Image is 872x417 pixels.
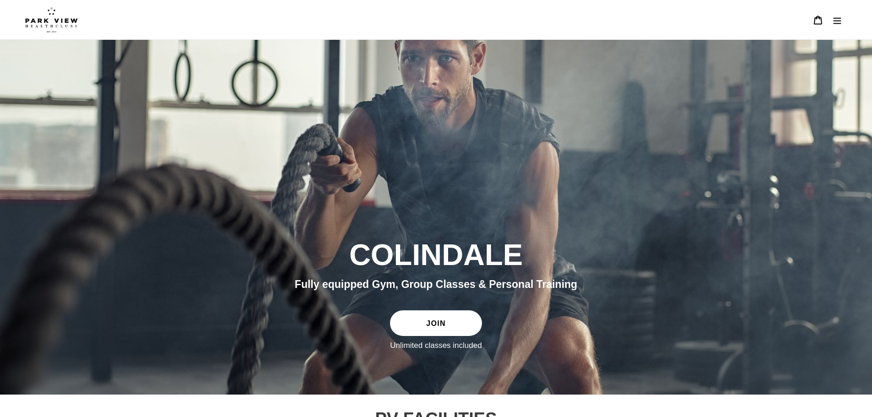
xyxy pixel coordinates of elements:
[25,7,78,32] img: Park view health clubs is a gym near you.
[187,237,686,273] h2: COLINDALE
[295,278,577,290] span: Fully equipped Gym, Group Classes & Personal Training
[828,10,847,30] button: Menu
[390,310,482,336] a: JOIN
[390,341,482,351] label: Unlimited classes included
